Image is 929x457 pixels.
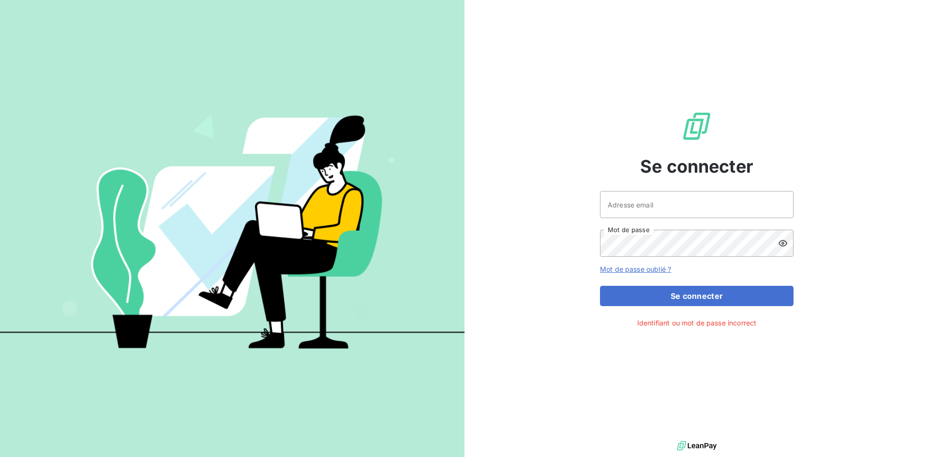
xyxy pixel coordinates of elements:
input: placeholder [600,191,794,218]
a: Mot de passe oublié ? [600,265,671,273]
img: logo [677,439,717,453]
img: Logo LeanPay [681,111,712,142]
button: Se connecter [600,286,794,306]
span: Identifiant ou mot de passe incorrect [637,318,757,328]
span: Se connecter [640,153,753,179]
